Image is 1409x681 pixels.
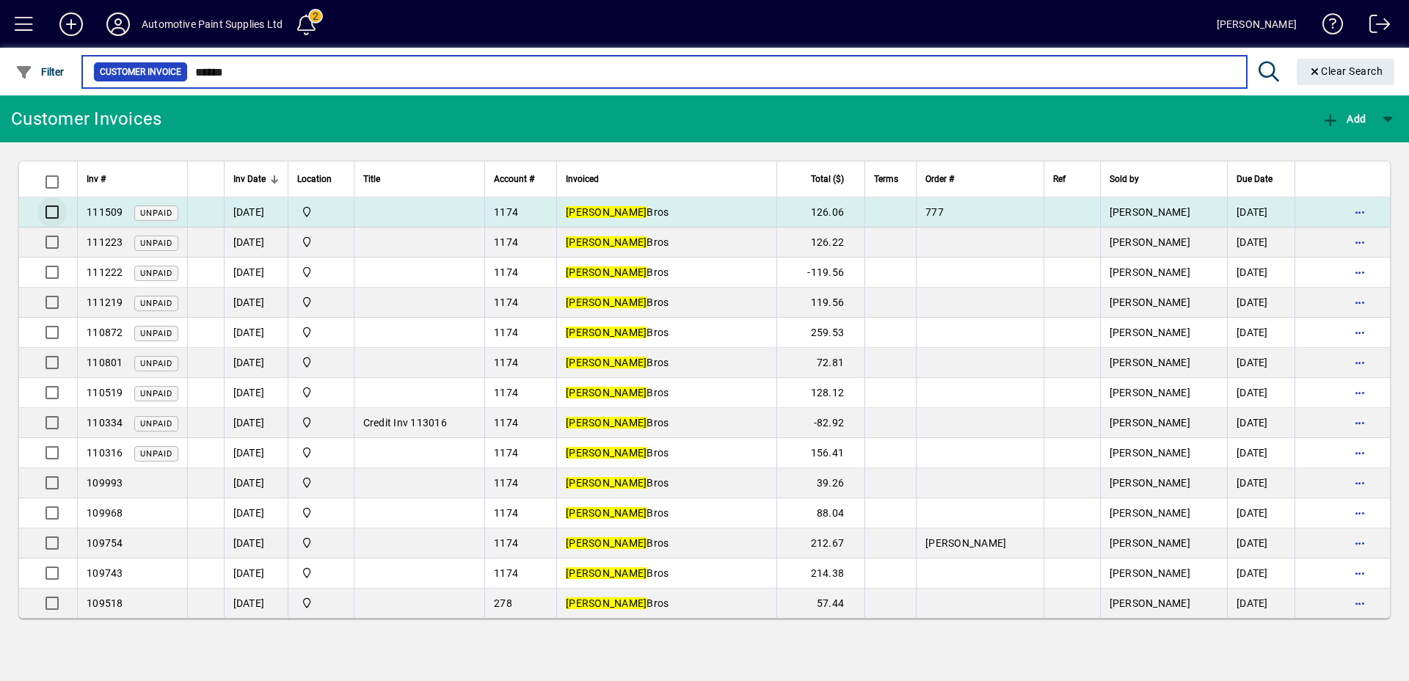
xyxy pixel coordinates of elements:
[1227,348,1295,378] td: [DATE]
[297,385,345,401] span: Automotive Paint Supplies Ltd
[233,171,266,187] span: Inv Date
[1348,561,1372,585] button: More options
[776,378,864,408] td: 128.12
[925,171,954,187] span: Order #
[1348,351,1372,374] button: More options
[1110,417,1190,429] span: [PERSON_NAME]
[566,567,647,579] em: [PERSON_NAME]
[494,296,518,308] span: 1174
[1227,197,1295,227] td: [DATE]
[363,171,476,187] div: Title
[297,415,345,431] span: Automotive Paint Supplies Ltd
[494,387,518,398] span: 1174
[925,171,1034,187] div: Order #
[140,359,172,368] span: Unpaid
[48,11,95,37] button: Add
[140,389,172,398] span: Unpaid
[566,387,669,398] span: Bros
[1110,567,1190,579] span: [PERSON_NAME]
[87,567,123,579] span: 109743
[566,417,669,429] span: Bros
[1110,597,1190,609] span: [PERSON_NAME]
[494,357,518,368] span: 1174
[776,468,864,498] td: 39.26
[566,296,647,308] em: [PERSON_NAME]
[925,206,944,218] span: 777
[566,266,669,278] span: Bros
[1348,501,1372,525] button: More options
[87,387,123,398] span: 110519
[1348,531,1372,555] button: More options
[1348,591,1372,615] button: More options
[363,417,447,429] span: Credit Inv 113016
[297,445,345,461] span: Automotive Paint Supplies Ltd
[494,236,518,248] span: 1174
[224,227,288,258] td: [DATE]
[566,296,669,308] span: Bros
[140,238,172,248] span: Unpaid
[1227,589,1295,618] td: [DATE]
[1227,318,1295,348] td: [DATE]
[140,329,172,338] span: Unpaid
[140,299,172,308] span: Unpaid
[566,171,768,187] div: Invoiced
[776,408,864,438] td: -82.92
[1348,441,1372,465] button: More options
[566,447,669,459] span: Bros
[776,498,864,528] td: 88.04
[87,357,123,368] span: 110801
[1348,411,1372,434] button: More options
[12,59,68,85] button: Filter
[87,477,123,489] span: 109993
[142,12,283,36] div: Automotive Paint Supplies Ltd
[494,447,518,459] span: 1174
[1053,171,1066,187] span: Ref
[1227,378,1295,408] td: [DATE]
[87,417,123,429] span: 110334
[1322,113,1366,125] span: Add
[224,438,288,468] td: [DATE]
[566,447,647,459] em: [PERSON_NAME]
[494,417,518,429] span: 1174
[566,206,647,218] em: [PERSON_NAME]
[95,11,142,37] button: Profile
[776,438,864,468] td: 156.41
[224,318,288,348] td: [DATE]
[297,264,345,280] span: Automotive Paint Supplies Ltd
[566,266,647,278] em: [PERSON_NAME]
[1110,296,1190,308] span: [PERSON_NAME]
[566,357,669,368] span: Bros
[1237,171,1286,187] div: Due Date
[1227,408,1295,438] td: [DATE]
[1237,171,1273,187] span: Due Date
[566,537,669,549] span: Bros
[494,171,547,187] div: Account #
[566,236,669,248] span: Bros
[224,258,288,288] td: [DATE]
[224,288,288,318] td: [DATE]
[1110,537,1190,549] span: [PERSON_NAME]
[140,419,172,429] span: Unpaid
[1348,321,1372,344] button: More options
[776,528,864,558] td: 212.67
[87,447,123,459] span: 110316
[1110,327,1190,338] span: [PERSON_NAME]
[87,206,123,218] span: 111509
[1227,528,1295,558] td: [DATE]
[494,206,518,218] span: 1174
[1348,291,1372,314] button: More options
[1110,171,1139,187] span: Sold by
[776,227,864,258] td: 126.22
[1227,288,1295,318] td: [DATE]
[494,327,518,338] span: 1174
[1110,206,1190,218] span: [PERSON_NAME]
[1110,357,1190,368] span: [PERSON_NAME]
[1110,387,1190,398] span: [PERSON_NAME]
[297,294,345,310] span: Automotive Paint Supplies Ltd
[1217,12,1297,36] div: [PERSON_NAME]
[1348,471,1372,495] button: More options
[566,206,669,218] span: Bros
[566,567,669,579] span: Bros
[566,171,599,187] span: Invoiced
[224,528,288,558] td: [DATE]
